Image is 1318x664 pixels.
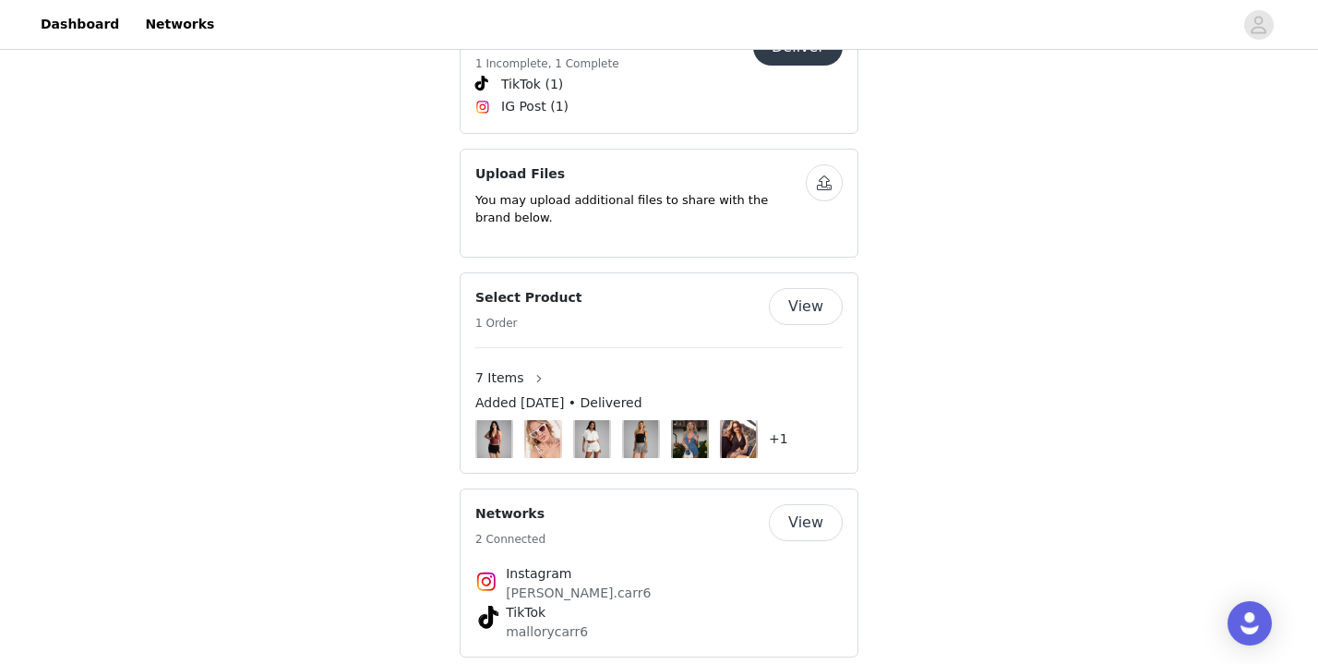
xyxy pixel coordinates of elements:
[501,97,569,116] span: IG Post (1)
[1228,601,1272,646] div: Open Intercom Messenger
[460,13,858,134] div: Select 2 Tasks
[475,100,490,115] img: Instagram Icon
[475,164,806,184] h4: Upload Files
[460,489,858,658] div: Networks
[769,288,843,325] button: View
[30,4,130,45] a: Dashboard
[475,416,513,463] img: Image Background Blur
[673,420,706,458] img: Doing The Most Sleeveless Zip-Up Denim Romper
[720,416,758,463] img: Image Background Blur
[460,272,858,474] div: Select Product
[477,420,510,458] img: In My Dreams Plunge Halter Abstract Crop Top
[769,429,788,449] h4: +1
[475,288,582,308] h4: Select Product
[134,4,225,45] a: Networks
[475,191,806,227] p: You may upload additional files to share with the brand below.
[573,416,611,463] img: Image Background Blur
[624,420,657,458] img: Sweet and Sleek Halter Crop Top
[506,622,812,642] p: mallorycarr6
[575,420,608,458] img: Casual Plans Button-Down Linen Top
[475,315,582,332] h5: 1 Order
[722,420,755,458] img: Routinely Cute Halter Knot Crop Top
[506,564,812,584] h4: Instagram
[671,416,709,463] img: Image Background Blur
[475,368,524,388] span: 7 Items
[506,584,812,603] p: [PERSON_NAME].carr6
[769,504,843,541] button: View
[501,75,563,94] span: TikTok (1)
[506,603,812,622] h4: TikTok
[475,504,545,524] h4: Networks
[1250,10,1267,40] div: avatar
[475,531,545,548] h5: 2 Connected
[524,416,562,463] img: Image Background Blur
[622,416,660,463] img: Image Background Blur
[475,571,497,593] img: Instagram Icon
[526,420,559,458] img: Cute Gaze Chain Trim Cat Eye Sunglasses
[475,55,619,72] h5: 1 Incomplete, 1 Complete
[475,393,642,413] span: Added [DATE] • Delivered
